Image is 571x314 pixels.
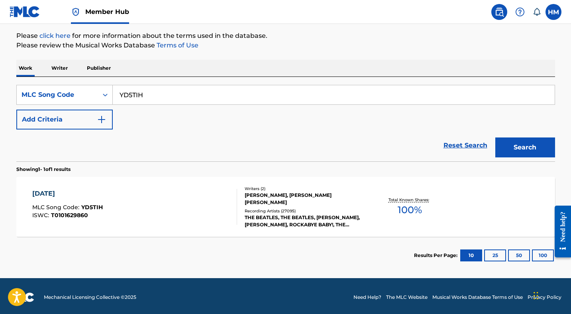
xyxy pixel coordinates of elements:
[16,31,555,41] p: Please for more information about the terms used in the database.
[495,137,555,157] button: Search
[97,115,106,124] img: 9d2ae6d4665cec9f34b9.svg
[32,212,51,219] span: ISWC :
[16,110,113,130] button: Add Criteria
[414,252,459,259] p: Results Per Page:
[491,4,507,20] a: Public Search
[515,7,525,17] img: help
[32,189,103,198] div: [DATE]
[44,294,136,301] span: Mechanical Licensing Collective © 2025
[398,203,422,217] span: 100 %
[245,208,365,214] div: Recording Artists ( 27095 )
[71,7,80,17] img: Top Rightsholder
[32,204,81,211] span: MLC Song Code :
[545,4,561,20] div: User Menu
[16,60,35,77] p: Work
[440,137,491,154] a: Reset Search
[549,200,571,264] iframe: Resource Center
[353,294,381,301] a: Need Help?
[16,41,555,50] p: Please review the Musical Works Database
[528,294,561,301] a: Privacy Policy
[533,8,541,16] div: Notifications
[534,284,538,308] div: Drag
[84,60,113,77] p: Publisher
[460,249,482,261] button: 10
[81,204,103,211] span: YD5TIH
[245,214,365,228] div: THE BEATLES, THE BEATLES, [PERSON_NAME], [PERSON_NAME], ROCKABYE BABY!, THE BEATLES, THE BEATLES
[85,7,129,16] span: Member Hub
[49,60,70,77] p: Writer
[39,32,71,39] a: click here
[484,249,506,261] button: 25
[155,41,198,49] a: Terms of Use
[16,177,555,237] a: [DATE]MLC Song Code:YD5TIHISWC:T0101629860Writers (2)[PERSON_NAME], [PERSON_NAME] [PERSON_NAME]Re...
[432,294,523,301] a: Musical Works Database Terms of Use
[532,249,554,261] button: 100
[512,4,528,20] div: Help
[245,186,365,192] div: Writers ( 2 )
[16,85,555,161] form: Search Form
[245,192,365,206] div: [PERSON_NAME], [PERSON_NAME] [PERSON_NAME]
[508,249,530,261] button: 50
[51,212,88,219] span: T0101629860
[10,6,40,18] img: MLC Logo
[386,294,428,301] a: The MLC Website
[389,197,431,203] p: Total Known Shares:
[16,166,71,173] p: Showing 1 - 1 of 1 results
[494,7,504,17] img: search
[531,276,571,314] iframe: Chat Widget
[22,90,93,100] div: MLC Song Code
